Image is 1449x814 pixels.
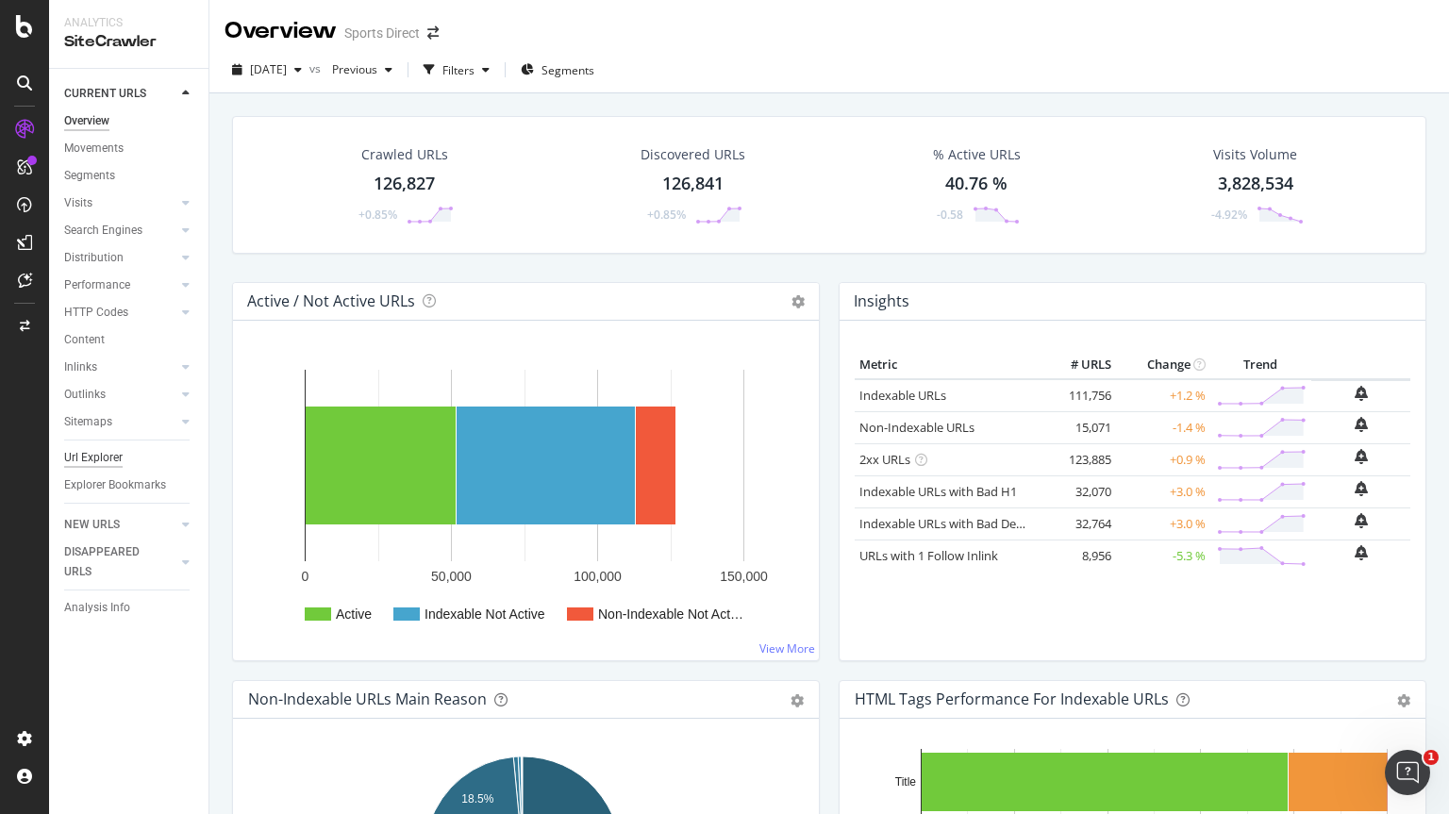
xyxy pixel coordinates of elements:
[895,775,917,789] text: Title
[64,475,195,495] a: Explorer Bookmarks
[442,62,475,78] div: Filters
[759,640,815,656] a: View More
[64,515,176,535] a: NEW URLS
[64,248,176,268] a: Distribution
[64,193,176,213] a: Visits
[64,598,195,618] a: Analysis Info
[64,221,142,241] div: Search Engines
[1041,351,1116,379] th: # URLS
[64,598,130,618] div: Analysis Info
[1041,540,1116,572] td: 8,956
[1385,750,1430,795] iframe: Intercom live chat
[859,387,946,404] a: Indexable URLs
[1218,172,1293,196] div: 3,828,534
[1041,507,1116,540] td: 32,764
[427,26,439,40] div: arrow-right-arrow-left
[248,689,487,708] div: Non-Indexable URLs Main Reason
[64,275,130,295] div: Performance
[64,357,97,377] div: Inlinks
[344,24,420,42] div: Sports Direct
[720,569,768,584] text: 150,000
[1116,443,1210,475] td: +0.9 %
[64,275,176,295] a: Performance
[64,84,176,104] a: CURRENT URLS
[855,689,1169,708] div: HTML Tags Performance for Indexable URLs
[64,221,176,241] a: Search Engines
[64,139,124,158] div: Movements
[859,419,974,436] a: Non-Indexable URLs
[64,84,146,104] div: CURRENT URLS
[425,606,545,622] text: Indexable Not Active
[336,606,372,622] text: Active
[574,569,622,584] text: 100,000
[1116,540,1210,572] td: -5.3 %
[358,207,397,223] div: +0.85%
[431,569,472,584] text: 50,000
[64,193,92,213] div: Visits
[64,448,123,468] div: Url Explorer
[513,55,602,85] button: Segments
[64,31,193,53] div: SiteCrawler
[64,139,195,158] a: Movements
[1355,386,1368,401] div: bell-plus
[64,515,120,535] div: NEW URLS
[64,412,112,432] div: Sitemaps
[1116,507,1210,540] td: +3.0 %
[859,451,910,468] a: 2xx URLs
[1041,379,1116,412] td: 111,756
[791,295,805,308] i: Options
[248,351,797,645] svg: A chart.
[647,207,686,223] div: +0.85%
[1041,443,1116,475] td: 123,885
[325,61,377,77] span: Previous
[859,483,1017,500] a: Indexable URLs with Bad H1
[859,547,998,564] a: URLs with 1 Follow Inlink
[250,61,287,77] span: 2025 Oct. 12th
[598,606,743,622] text: Non-Indexable Not Act…
[1041,475,1116,507] td: 32,070
[361,145,448,164] div: Crawled URLs
[416,55,497,85] button: Filters
[225,55,309,85] button: [DATE]
[64,330,105,350] div: Content
[247,289,415,314] h4: Active / Not Active URLs
[1355,449,1368,464] div: bell-plus
[461,792,493,806] text: 18.5%
[1355,481,1368,496] div: bell-plus
[541,62,594,78] span: Segments
[1213,145,1297,164] div: Visits Volume
[64,385,176,405] a: Outlinks
[933,145,1021,164] div: % Active URLs
[1116,475,1210,507] td: +3.0 %
[855,351,1041,379] th: Metric
[64,475,166,495] div: Explorer Bookmarks
[64,542,176,582] a: DISAPPEARED URLS
[859,515,1065,532] a: Indexable URLs with Bad Description
[64,330,195,350] a: Content
[1424,750,1439,765] span: 1
[309,60,325,76] span: vs
[64,357,176,377] a: Inlinks
[225,15,337,47] div: Overview
[64,303,176,323] a: HTTP Codes
[641,145,745,164] div: Discovered URLs
[1211,207,1247,223] div: -4.92%
[64,448,195,468] a: Url Explorer
[1041,411,1116,443] td: 15,071
[662,172,724,196] div: 126,841
[945,172,1008,196] div: 40.76 %
[64,303,128,323] div: HTTP Codes
[64,542,159,582] div: DISAPPEARED URLS
[854,289,909,314] h4: Insights
[64,111,109,131] div: Overview
[374,172,435,196] div: 126,827
[64,111,195,131] a: Overview
[64,385,106,405] div: Outlinks
[1397,694,1410,707] div: gear
[64,15,193,31] div: Analytics
[1116,379,1210,412] td: +1.2 %
[1355,417,1368,432] div: bell-plus
[1116,351,1210,379] th: Change
[302,569,309,584] text: 0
